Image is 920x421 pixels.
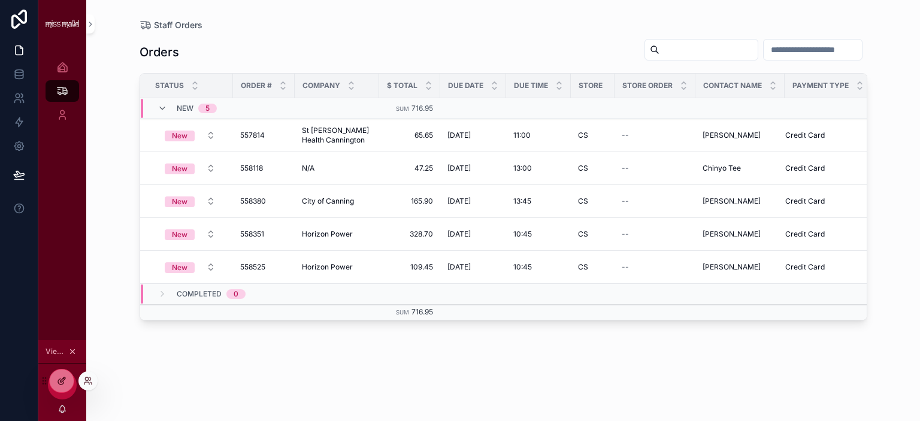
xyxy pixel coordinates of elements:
span: Status [155,81,184,90]
span: CS [578,229,588,239]
div: 5 [205,104,210,113]
span: 558525 [240,262,287,272]
span: -- [622,131,629,140]
span: Due Time [514,81,548,90]
button: Select Button [155,256,225,278]
span: CS [578,196,588,206]
span: 716.95 [411,104,433,113]
span: [DATE] [447,196,471,206]
span: [DATE] [447,131,471,140]
span: 10:45 [513,229,532,239]
span: Credit Card [785,131,825,140]
span: [DATE] [447,229,471,239]
span: 716.95 [411,307,433,316]
span: 558118 [240,163,287,173]
span: CS [578,262,588,272]
button: Select Button [155,190,225,212]
span: 13:45 [513,196,531,206]
div: New [172,229,187,240]
span: Credit Card [785,229,825,239]
div: 0 [234,289,238,299]
span: 65.65 [386,131,433,140]
span: -- [622,229,629,239]
span: 328.70 [386,229,433,239]
span: 558351 [240,229,287,239]
span: CS [578,163,588,173]
span: Credit Card [785,262,825,272]
div: New [172,262,187,273]
a: Staff Orders [140,19,202,31]
span: 47.25 [386,163,433,173]
span: Completed [177,289,222,299]
span: Payment Type [792,81,849,90]
span: -- [622,196,629,206]
span: Credit Card [785,196,825,206]
div: New [172,163,187,174]
small: Sum [396,105,409,112]
span: New [177,104,193,113]
span: 558380 [240,196,287,206]
span: Horizon Power [302,262,353,272]
span: Viewing as Carousel [46,347,66,356]
span: [DATE] [447,163,471,173]
span: [PERSON_NAME] [703,229,761,239]
span: N/A [302,163,314,173]
span: -- [622,262,629,272]
span: Credit Card [785,163,825,173]
button: Select Button [155,223,225,245]
button: Select Button [155,158,225,179]
span: 11:00 [513,131,531,140]
span: Company [302,81,340,90]
span: Due Date [448,81,483,90]
small: Sum [396,309,409,316]
span: 109.45 [386,262,433,272]
div: New [172,131,187,141]
span: Staff Orders [154,19,202,31]
span: Store [579,81,603,90]
span: City of Canning [302,196,354,206]
button: Select Button [155,125,225,146]
span: CS [578,131,588,140]
span: [PERSON_NAME] [703,131,761,140]
span: 165.90 [386,196,433,206]
span: [PERSON_NAME] [703,262,761,272]
div: New [172,196,187,207]
span: Order # [241,81,272,90]
span: Contact Name [703,81,762,90]
span: 10:45 [513,262,532,272]
span: St [PERSON_NAME] Health Cannington [302,126,372,145]
span: $ Total [387,81,417,90]
span: 13:00 [513,163,532,173]
span: Chinyo Tee [703,163,741,173]
div: scrollable content [38,48,86,141]
h1: Orders [140,44,179,60]
span: 557814 [240,131,287,140]
span: Horizon Power [302,229,353,239]
span: [DATE] [447,262,471,272]
span: Store Order [622,81,673,90]
img: App logo [46,20,79,28]
span: -- [622,163,629,173]
span: [PERSON_NAME] [703,196,761,206]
